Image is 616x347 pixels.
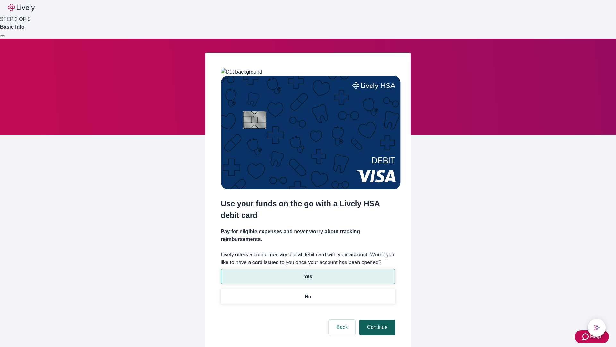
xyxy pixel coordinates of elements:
label: Lively offers a complimentary digital debit card with your account. Would you like to have a card... [221,251,395,266]
button: No [221,289,395,304]
p: No [305,293,311,300]
h2: Use your funds on the go with a Lively HSA debit card [221,198,395,221]
button: Zendesk support iconHelp [575,330,609,343]
svg: Zendesk support icon [582,333,590,341]
h4: Pay for eligible expenses and never worry about tracking reimbursements. [221,228,395,243]
img: Dot background [221,68,262,76]
button: Back [329,320,355,335]
button: Continue [359,320,395,335]
span: Help [590,333,601,341]
img: Debit card [221,76,401,189]
p: Yes [304,273,312,280]
button: chat [588,319,606,337]
svg: Lively AI Assistant [594,325,600,331]
img: Lively [8,4,35,12]
button: Yes [221,269,395,284]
